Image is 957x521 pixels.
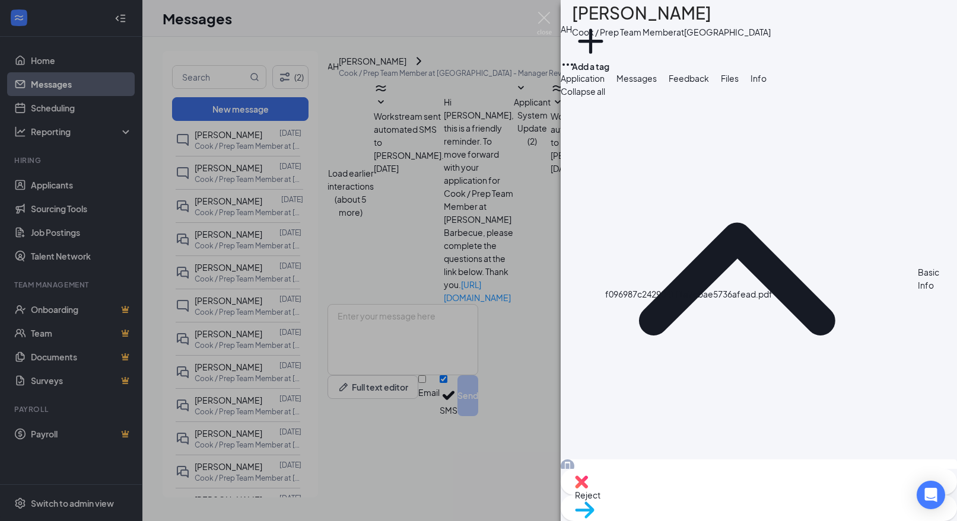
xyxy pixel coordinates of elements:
svg: ChevronUp [561,103,913,455]
button: PlusAdd a tag [572,23,609,73]
span: Collapse all [561,86,605,97]
span: Files [721,73,739,84]
span: Feedback [669,73,709,84]
span: Info [751,73,767,84]
div: Basic Info [918,266,952,292]
svg: Plus [572,23,609,60]
span: Messages [616,73,657,84]
span: Application [561,73,605,84]
div: Open Intercom Messenger [917,481,945,509]
span: Reject [575,490,600,500]
div: f096987c2429041f1a7cbae5736afead.pdf [605,287,772,301]
div: AH [561,23,572,36]
div: Cook / Prep Team Member at [GEOGRAPHIC_DATA] [572,26,771,38]
svg: Ellipses [561,57,575,72]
